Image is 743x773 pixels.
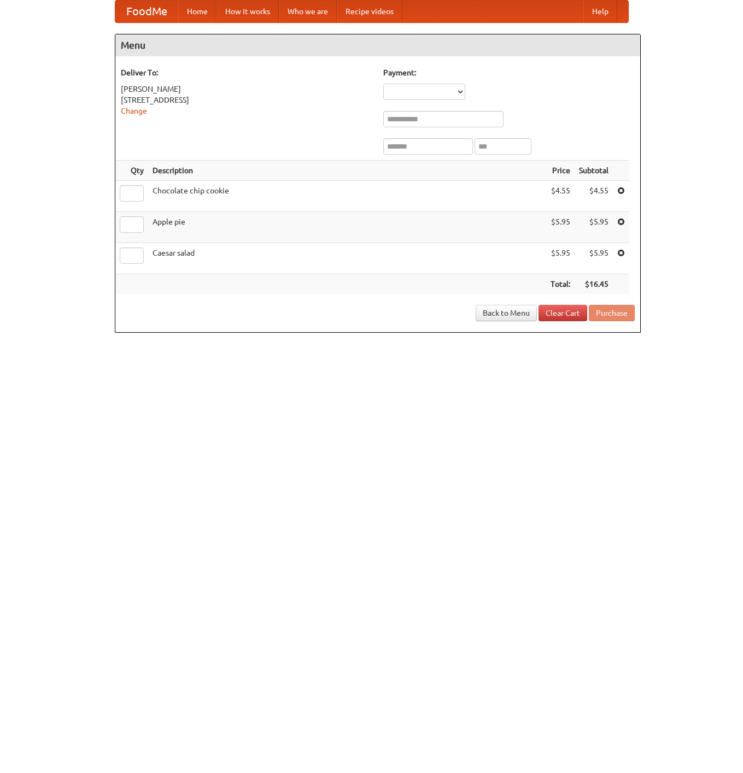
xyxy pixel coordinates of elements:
[575,181,613,212] td: $4.55
[148,212,546,243] td: Apple pie
[575,274,613,294] th: $16.45
[178,1,217,22] a: Home
[115,34,640,56] h4: Menu
[575,212,613,243] td: $5.95
[148,243,546,274] td: Caesar salad
[115,1,178,22] a: FoodMe
[148,181,546,212] td: Chocolate chip cookie
[148,161,546,181] th: Description
[383,67,635,78] h5: Payment:
[546,212,575,243] td: $5.95
[121,84,372,95] div: [PERSON_NAME]
[546,274,575,294] th: Total:
[121,95,372,105] div: [STREET_ADDRESS]
[539,305,587,321] a: Clear Cart
[583,1,617,22] a: Help
[546,181,575,212] td: $4.55
[337,1,402,22] a: Recipe videos
[121,107,147,115] a: Change
[589,305,635,321] button: Purchase
[476,305,537,321] a: Back to Menu
[575,161,613,181] th: Subtotal
[546,161,575,181] th: Price
[575,243,613,274] td: $5.95
[115,161,148,181] th: Qty
[121,67,372,78] h5: Deliver To:
[546,243,575,274] td: $5.95
[217,1,279,22] a: How it works
[279,1,337,22] a: Who we are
